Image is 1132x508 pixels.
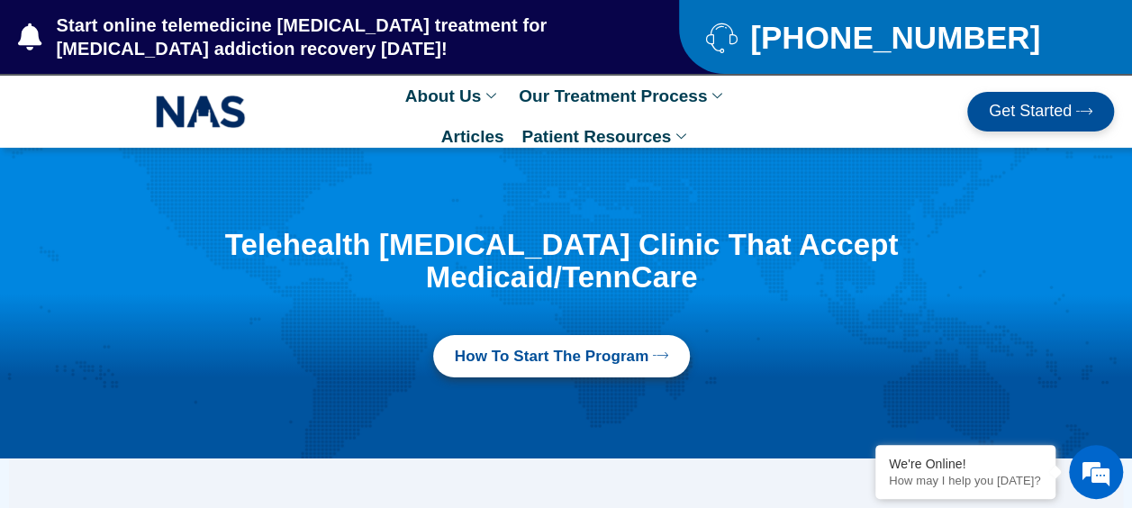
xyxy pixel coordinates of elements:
a: Our Treatment Process [510,76,736,116]
a: [PHONE_NUMBER] [706,22,1087,53]
span: Get Started [989,103,1072,121]
h1: Telehealth [MEDICAL_DATA] Clinic That Accept Medicaid/TennCare [173,229,950,295]
a: Articles [432,116,513,157]
a: How to Start the program [433,335,691,378]
span: We're online! [104,144,249,326]
div: We're Online! [889,457,1042,471]
a: Start online telemedicine [MEDICAL_DATA] treatment for [MEDICAL_DATA] addiction recovery [DATE]! [18,14,607,60]
img: NAS_email_signature-removebg-preview.png [156,91,246,132]
div: Navigation go back [20,93,47,120]
textarea: Type your message and hit 'Enter' [9,326,343,389]
p: How may I help you today? [889,474,1042,487]
span: [PHONE_NUMBER] [746,26,1040,49]
div: Minimize live chat window [295,9,339,52]
span: Start online telemedicine [MEDICAL_DATA] treatment for [MEDICAL_DATA] addiction recovery [DATE]! [52,14,608,60]
a: Get Started [967,92,1114,132]
span: How to Start the program [455,346,649,367]
a: Patient Resources [512,116,700,157]
div: Chat with us now [121,95,330,118]
a: About Us [396,76,510,116]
